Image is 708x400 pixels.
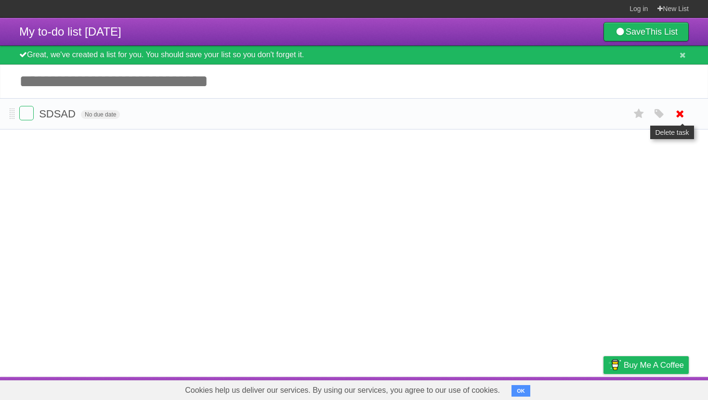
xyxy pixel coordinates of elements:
span: Buy me a coffee [624,357,684,374]
a: SaveThis List [603,22,689,41]
a: Privacy [591,379,616,398]
b: This List [645,27,678,37]
span: SDSAD [39,108,78,120]
button: OK [511,385,530,397]
span: My to-do list [DATE] [19,25,121,38]
label: Done [19,106,34,120]
span: No due date [81,110,120,119]
a: Terms [558,379,579,398]
span: Cookies help us deliver our services. By using our services, you agree to our use of cookies. [175,381,510,400]
a: About [475,379,496,398]
a: Suggest a feature [628,379,689,398]
label: Star task [630,106,648,122]
a: Developers [507,379,546,398]
img: Buy me a coffee [608,357,621,373]
a: Buy me a coffee [603,356,689,374]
